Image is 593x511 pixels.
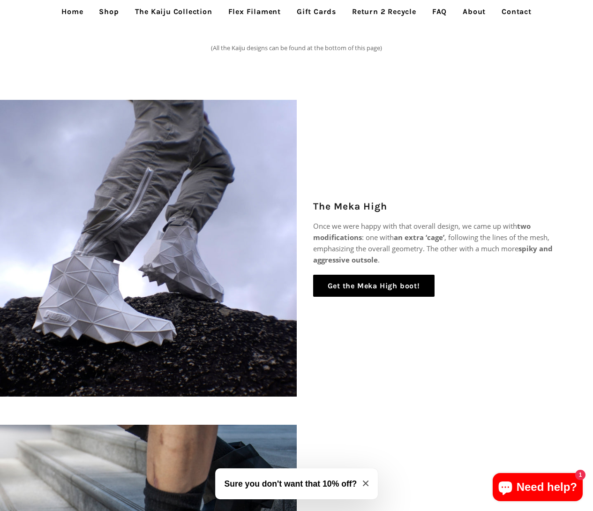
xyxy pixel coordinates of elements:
[490,473,585,503] inbox-online-store-chat: Shopify online store chat
[313,221,531,242] strong: two modifications
[313,220,577,265] p: Once we were happy with that overall design, we came up with : one with , following the lines of ...
[313,275,435,297] a: Get the Meka High boot!
[183,33,410,62] p: (All the Kaiju designs can be found at the bottom of this page)
[313,200,577,213] h2: The Meka High
[313,244,553,264] strong: spiky and aggressive outsole
[394,233,444,242] strong: an extra ‘cage’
